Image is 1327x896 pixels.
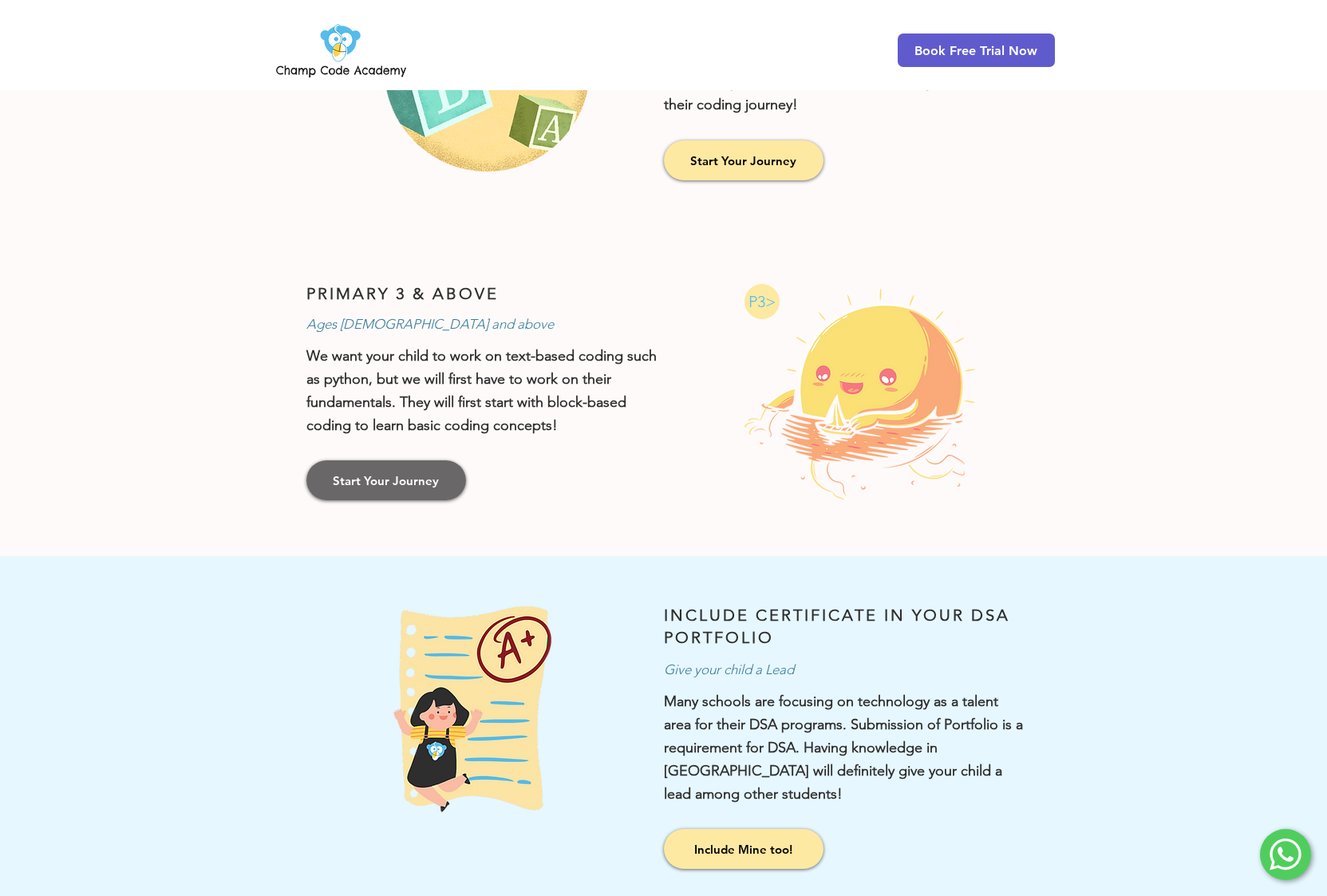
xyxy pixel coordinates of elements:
p: We want your child to work on text-based coding such as python, but we will first have to work on... [306,345,665,436]
span: INCLUDE CERTIFICATE IN YOUR DSA PORTFOLIO [664,606,1010,647]
a: Start Your Journey [306,460,466,500]
span: P3> [748,292,776,311]
a: Book Free Trial Now [898,34,1055,67]
img: Champ Code Academy Logo PNG.png [273,19,409,81]
img: Online Coding Class for Primary 3 and Above [744,289,975,499]
img: Coding Certificate for Direct School Admission Portfolio [344,581,596,845]
span: Give your child a Lead [664,661,794,677]
a: Start Your Journey [664,140,823,180]
span: Start Your Journey [690,152,796,169]
svg: Online Coding Class for Primary 3 and Above [744,284,780,319]
a: Include Mine too! [664,829,823,869]
span: Start Your Journey [333,472,439,489]
span: Book Free Trial Now [914,43,1037,58]
span: Ages [DEMOGRAPHIC_DATA] and above [306,316,554,332]
span: Include Mine too! [694,841,792,858]
span: PRIMARY 3 & ABOVE [306,284,499,303]
p: Many schools are focusing on technology as a talent area for their DSA programs. Submission of Po... [664,690,1023,805]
